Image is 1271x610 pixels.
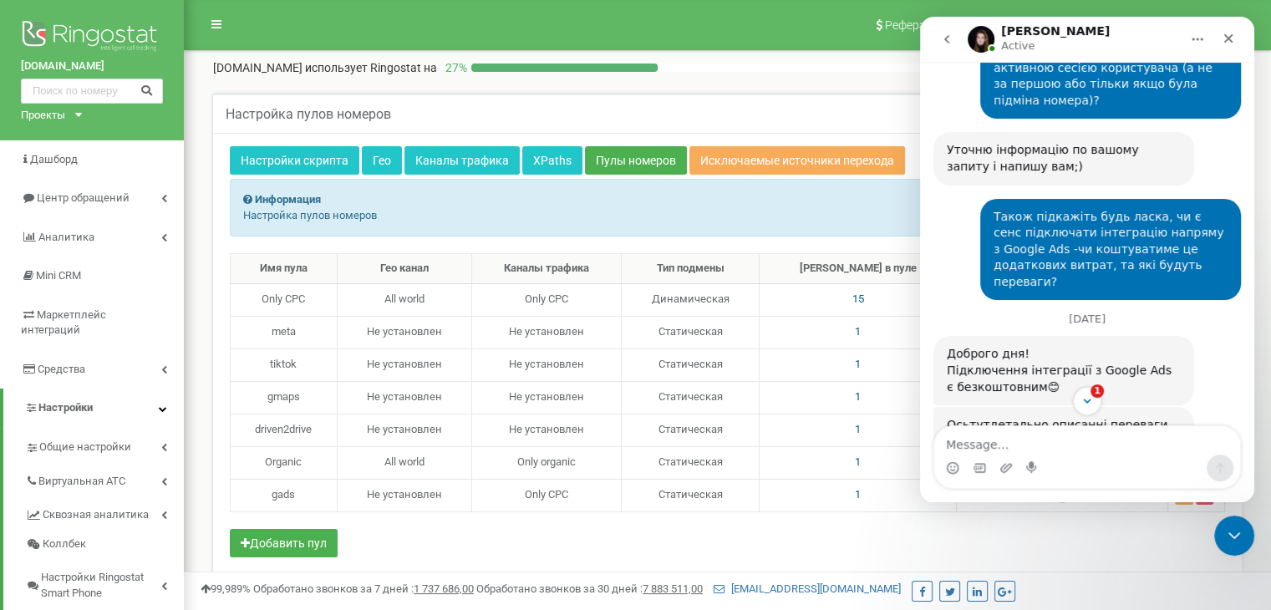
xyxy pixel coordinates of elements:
td: Не установлен [471,414,621,446]
span: Сквозная аналитика [43,507,149,523]
span: Средства [38,363,85,375]
span: 1 [855,390,861,403]
td: All world [337,446,471,479]
div: Organic [237,455,330,470]
a: Виртуальная АТС [25,462,184,496]
td: Не установлен [337,381,471,414]
a: Пулы номеров [585,146,687,175]
span: Настройки [38,401,93,414]
td: Не установлен [337,316,471,348]
a: Сквозная аналитика [25,496,184,530]
a: [EMAIL_ADDRESS][DOMAIN_NAME] [714,582,901,595]
td: Не установлен [471,316,621,348]
span: 1 [855,455,861,468]
img: Ringostat logo [21,17,163,58]
td: Не установлен [471,348,621,381]
a: Настройки Ringostat Smart Phone [25,558,184,607]
td: Статическая [621,479,759,511]
span: Общие настройки [39,440,131,455]
a: Исключаемые источники перехода [689,146,905,175]
td: Не установлен [337,348,471,381]
span: Обработано звонков за 7 дней : [253,582,474,595]
span: 1 [855,325,861,338]
td: Only organic [471,446,621,479]
div: gads [237,487,330,503]
a: Настройки [3,389,184,428]
p: Настройка пулов номеров [243,208,1212,224]
span: 15 [852,292,864,305]
iframe: Intercom live chat [920,17,1254,502]
td: Only CPC [471,283,621,316]
td: Статическая [621,446,759,479]
th: Каналы трафика [471,254,621,284]
td: Only CPC [471,479,621,511]
span: Настройки Ringostat Smart Phone [41,570,161,601]
p: [DOMAIN_NAME] [213,59,437,76]
td: Не установлен [337,414,471,446]
span: Обработано звонков за 30 дней : [476,582,703,595]
div: Проекты [21,108,65,124]
div: gmaps [237,389,330,405]
td: Статическая [621,381,759,414]
a: XPaths [522,146,582,175]
div: Only CPC [237,292,330,308]
td: Не установлен [471,381,621,414]
span: 99,989% [201,582,251,595]
span: Дашборд [30,153,78,165]
td: All world [337,283,471,316]
td: Динамическая [621,283,759,316]
td: Не установлен [337,479,471,511]
a: Каналы трафика [404,146,520,175]
u: 7 883 511,00 [643,582,703,595]
strong: Информация [255,193,321,206]
a: Гео [362,146,402,175]
td: Статическая [621,414,759,446]
th: [PERSON_NAME] в пуле [760,254,957,284]
span: Реферальная программа [885,18,1024,32]
span: Центр обращений [37,191,130,204]
span: 1 [855,488,861,501]
span: Виртуальная АТС [38,474,125,490]
a: Коллбек [25,530,184,559]
a: Настройки скрипта [230,146,359,175]
div: driven2drive [237,422,330,438]
span: Маркетплейс интеграций [21,308,106,337]
div: meta [237,324,330,340]
input: Поиск по номеру [21,79,163,104]
u: 1 737 686,00 [414,582,474,595]
h5: Настройка пулов номеров [226,107,391,122]
span: 1 [855,358,861,370]
span: 1 [855,423,861,435]
a: Общие настройки [25,428,184,462]
span: Аналитика [38,231,94,243]
iframe: Intercom live chat [1214,516,1254,556]
td: Статическая [621,348,759,381]
p: 27 % [437,59,471,76]
div: tiktok [237,357,330,373]
td: Статическая [621,316,759,348]
a: [DOMAIN_NAME] [21,58,163,74]
span: Коллбек [43,536,86,552]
